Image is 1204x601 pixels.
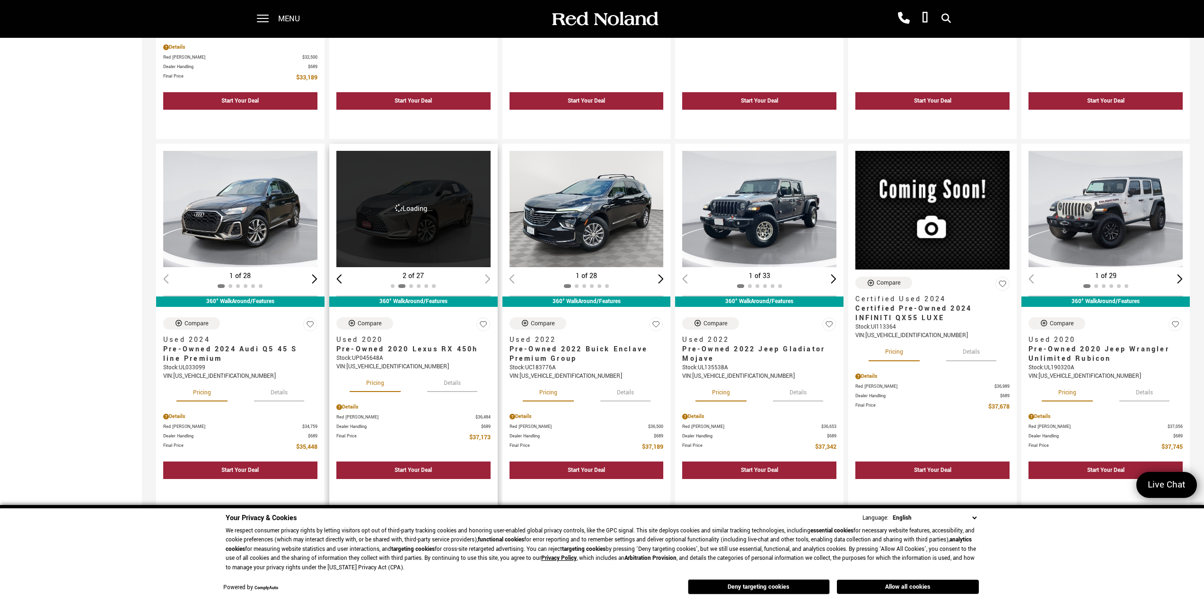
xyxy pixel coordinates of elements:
a: Final Price $35,448 [163,442,317,452]
strong: targeting cookies [562,545,606,553]
span: Dealer Handling [336,423,481,430]
span: Dealer Handling [855,392,1000,400]
div: undefined - Pre-Owned 2018 Cadillac Escalade Luxury With Navigation & 4WD [163,112,317,130]
a: Dealer Handling $689 [682,433,836,440]
span: $36,484 [475,414,491,421]
div: 1 / 2 [510,151,665,267]
div: Pricing Details - Pre-Owned 2022 Jeep Gladiator Mojave With Navigation & 4WD [682,412,836,421]
span: Certified Pre-Owned 2024 INFINITI QX55 LUXE [855,304,1002,323]
span: $37,056 [1168,423,1183,430]
a: Final Price $37,173 [336,433,491,443]
span: $689 [308,63,317,70]
div: Start Your Deal [568,466,605,474]
button: pricing tab [523,381,574,401]
div: 1 / 2 [1028,151,1184,267]
a: Final Price $37,745 [1028,442,1183,452]
button: Save Vehicle [995,277,1010,295]
div: 360° WalkAround/Features [675,296,844,307]
div: 360° WalkAround/Features [502,296,671,307]
div: VIN: [US_VEHICLE_IDENTIFICATION_NUMBER] [510,372,664,381]
a: Red [PERSON_NAME] $32,500 [163,54,317,61]
span: $37,173 [469,433,491,443]
div: VIN: [US_VEHICLE_IDENTIFICATION_NUMBER] [855,331,1010,340]
div: undefined - Certified Pre-Owned 2024 INFINITI QX55 LUXE With Navigation & AWD [855,481,1010,499]
div: Start Your Deal [221,466,259,474]
span: $689 [308,433,317,440]
span: Pre-Owned 2020 Lexus RX 450h [336,345,483,354]
strong: targeting cookies [391,545,435,553]
a: Dealer Handling $689 [163,63,317,70]
strong: essential cookies [810,527,853,535]
div: Start Your Deal [163,462,317,479]
div: Start Your Deal [855,462,1010,479]
span: $32,500 [302,54,317,61]
div: Start Your Deal [1087,466,1125,474]
div: Stock : UL190320A [1028,364,1183,372]
div: Pricing Details - Pre-Owned 2018 Cadillac Escalade Luxury With Navigation & 4WD [163,43,317,52]
div: Stock : UC183776A [510,364,664,372]
span: Dealer Handling [682,433,827,440]
div: undefined - Pre-Owned 2020 Lexus RX 450h With Navigation & AWD [336,481,491,499]
a: Final Price $37,189 [510,442,664,452]
div: Previous slide [336,274,342,283]
button: details tab [773,381,823,401]
div: Start Your Deal [163,92,317,110]
img: Red Noland Auto Group [550,11,659,27]
button: Save Vehicle [649,317,663,336]
span: Final Price [682,442,815,452]
a: Privacy Policy [541,554,577,562]
button: Compare Vehicle [682,317,739,330]
span: Pre-Owned 2022 Jeep Gladiator Mojave [682,345,829,364]
span: $689 [654,433,663,440]
span: $36,500 [648,423,663,430]
div: Start Your Deal [395,466,432,474]
span: Live Chat [1143,479,1190,491]
span: Red [PERSON_NAME] [1028,423,1168,430]
span: Used 2024 [163,335,310,345]
div: Compare [531,319,555,328]
div: Next slide [831,274,837,283]
div: Language: [862,515,888,521]
a: Dealer Handling $689 [336,423,491,430]
span: Pre-Owned 2024 Audi Q5 45 S line Premium [163,345,310,364]
div: undefined - Pre-Owned 2019 BMW X7 xDrive40i With Navigation & AWD [510,112,664,130]
a: Live Chat [1136,472,1197,498]
select: Language Select [890,513,979,523]
div: 2 of 27 [336,271,491,281]
div: Pricing Details - Pre-Owned 2020 Lexus RX 450h With Navigation & AWD [336,403,491,411]
div: 1 of 28 [163,271,317,281]
div: undefined - Pre-Owned 2024 Audi Q5 45 S line Premium [163,481,317,499]
a: Dealer Handling $689 [1028,433,1183,440]
span: Dealer Handling [1028,433,1173,440]
span: Final Price [1028,442,1161,452]
span: $37,342 [815,442,836,452]
span: $36,653 [821,423,836,430]
button: Compare Vehicle [855,277,912,289]
div: Start Your Deal [682,92,836,110]
div: Start Your Deal [914,466,951,474]
button: pricing tab [176,381,228,401]
div: Start Your Deal [741,466,778,474]
span: Final Price [163,73,296,83]
span: Red [PERSON_NAME] [510,423,649,430]
span: $689 [1000,392,1010,400]
a: Used 2022Pre-Owned 2022 Buick Enclave Premium Group [510,335,664,364]
div: VIN: [US_VEHICLE_IDENTIFICATION_NUMBER] [682,372,836,381]
a: Final Price $37,342 [682,442,836,452]
div: undefined - Pre-Owned 2022 Buick Enclave Premium Group With Navigation & AWD [510,481,664,499]
div: Compare [877,279,901,287]
span: $33,189 [296,73,317,83]
div: Pricing Details - Pre-Owned 2022 Buick Enclave Premium Group With Navigation & AWD [510,412,664,421]
span: Red [PERSON_NAME] [163,54,302,61]
button: Save Vehicle [822,317,836,336]
button: details tab [254,381,304,401]
div: Compare [185,319,209,328]
span: $37,745 [1161,442,1183,452]
div: 1 / 2 [682,151,837,267]
a: ComplyAuto [255,585,278,591]
div: 360° WalkAround/Features [156,296,325,307]
div: 360° WalkAround/Features [1021,296,1190,307]
a: Red [PERSON_NAME] $34,759 [163,423,317,430]
div: Pricing Details - Pre-Owned 2020 Jeep Wrangler Unlimited Rubicon With Navigation & 4WD [1028,412,1183,421]
button: details tab [600,381,650,401]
